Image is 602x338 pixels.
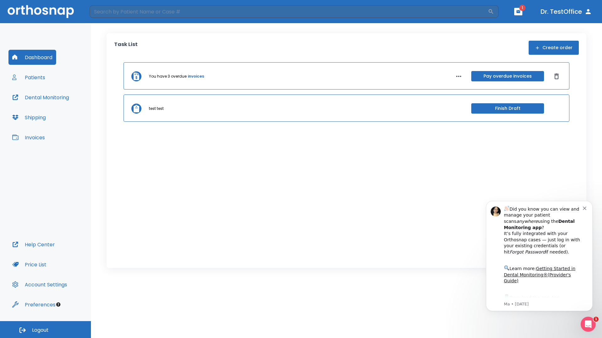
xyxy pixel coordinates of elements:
[8,90,73,105] button: Dental Monitoring
[538,6,594,17] button: Dr. TestOffice
[8,237,59,252] button: Help Center
[8,297,59,312] button: Preferences
[55,302,61,307] div: Tooltip anchor
[188,74,204,79] a: invoices
[519,5,525,11] span: 1
[471,71,544,81] button: Pay overdue invoices
[114,41,138,55] p: Task List
[552,71,562,81] button: Dismiss
[8,110,50,125] button: Shipping
[594,317,599,322] span: 1
[581,317,596,332] iframe: Intercom live chat
[8,5,74,18] img: Orthosnap
[32,327,49,334] span: Logout
[477,193,602,335] iframe: Intercom notifications message
[471,103,544,114] button: Finish Draft
[8,277,71,292] button: Account Settings
[8,70,49,85] button: Patients
[149,106,164,111] p: test test
[8,130,49,145] button: Invoices
[8,257,50,272] button: Price List
[529,41,579,55] button: Create order
[8,50,56,65] button: Dashboard
[149,74,187,79] p: You have 3 overdue
[90,5,488,18] input: Search by Patient Name or Case #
